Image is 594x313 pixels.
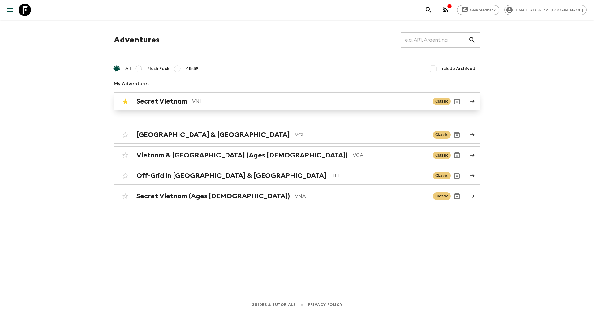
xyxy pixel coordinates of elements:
h2: Off-Grid In [GEOGRAPHIC_DATA] & [GEOGRAPHIC_DATA] [136,172,326,180]
p: TL1 [331,172,428,179]
button: Archive [451,149,463,161]
span: All [125,66,131,72]
span: Classic [433,192,451,200]
span: Classic [433,172,451,179]
a: Secret Vietnam (Ages [DEMOGRAPHIC_DATA])VNAClassicArchive [114,187,480,205]
h2: [GEOGRAPHIC_DATA] & [GEOGRAPHIC_DATA] [136,131,290,139]
p: My Adventures [114,80,480,87]
button: Archive [451,95,463,108]
input: e.g. AR1, Argentina [401,31,468,49]
a: Guides & Tutorials [252,301,296,308]
button: Archive [451,170,463,182]
a: Give feedback [457,5,499,15]
h1: Adventures [114,34,160,46]
h2: Secret Vietnam (Ages [DEMOGRAPHIC_DATA]) [136,192,290,200]
button: menu [4,4,16,16]
p: VNA [295,192,428,200]
div: [EMAIL_ADDRESS][DOMAIN_NAME] [504,5,587,15]
p: VN1 [192,98,428,105]
a: Secret VietnamVN1ClassicArchive [114,92,480,110]
p: VC1 [295,131,428,139]
a: Off-Grid In [GEOGRAPHIC_DATA] & [GEOGRAPHIC_DATA]TL1ClassicArchive [114,167,480,185]
button: Archive [451,190,463,202]
span: Flash Pack [147,66,170,72]
span: Include Archived [439,66,475,72]
a: Privacy Policy [308,301,342,308]
span: Give feedback [467,8,499,12]
h2: Vietnam & [GEOGRAPHIC_DATA] (Ages [DEMOGRAPHIC_DATA]) [136,151,348,159]
a: [GEOGRAPHIC_DATA] & [GEOGRAPHIC_DATA]VC1ClassicArchive [114,126,480,144]
p: VCA [353,152,428,159]
span: [EMAIL_ADDRESS][DOMAIN_NAME] [511,8,586,12]
a: Vietnam & [GEOGRAPHIC_DATA] (Ages [DEMOGRAPHIC_DATA])VCAClassicArchive [114,146,480,164]
span: Classic [433,152,451,159]
button: Archive [451,129,463,141]
span: Classic [433,131,451,139]
span: 45-59 [186,66,199,72]
span: Classic [433,98,451,105]
h2: Secret Vietnam [136,97,187,105]
button: search adventures [422,4,435,16]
